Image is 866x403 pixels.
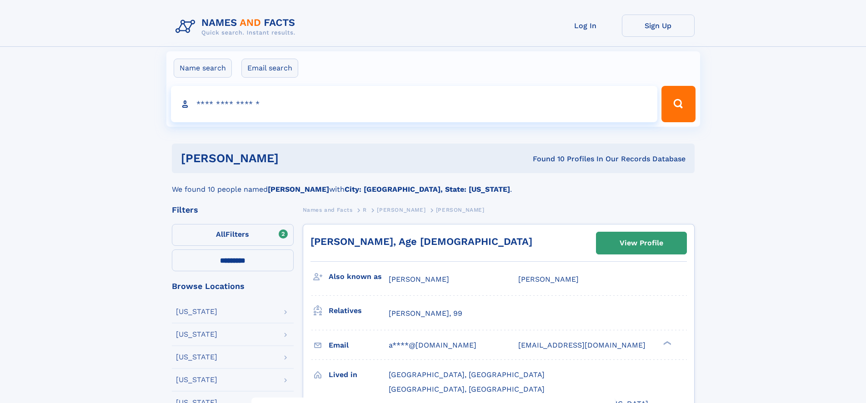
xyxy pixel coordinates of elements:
[176,308,217,315] div: [US_STATE]
[216,230,225,239] span: All
[620,233,663,254] div: View Profile
[172,173,695,195] div: We found 10 people named with .
[405,154,686,164] div: Found 10 Profiles In Our Records Database
[172,282,294,290] div: Browse Locations
[549,15,622,37] a: Log In
[622,15,695,37] a: Sign Up
[661,86,695,122] button: Search Button
[596,232,686,254] a: View Profile
[661,340,672,346] div: ❯
[171,86,658,122] input: search input
[181,153,406,164] h1: [PERSON_NAME]
[329,367,389,383] h3: Lived in
[329,303,389,318] h3: Relatives
[174,59,232,78] label: Name search
[389,385,545,393] span: [GEOGRAPHIC_DATA], [GEOGRAPHIC_DATA]
[176,376,217,383] div: [US_STATE]
[389,308,462,318] a: [PERSON_NAME], 99
[329,338,389,353] h3: Email
[172,15,303,39] img: Logo Names and Facts
[518,275,579,284] span: [PERSON_NAME]
[176,331,217,338] div: [US_STATE]
[377,204,425,215] a: [PERSON_NAME]
[310,236,532,247] a: [PERSON_NAME], Age [DEMOGRAPHIC_DATA]
[389,275,449,284] span: [PERSON_NAME]
[345,185,510,194] b: City: [GEOGRAPHIC_DATA], State: [US_STATE]
[363,207,367,213] span: R
[303,204,353,215] a: Names and Facts
[172,206,294,214] div: Filters
[377,207,425,213] span: [PERSON_NAME]
[389,370,545,379] span: [GEOGRAPHIC_DATA], [GEOGRAPHIC_DATA]
[363,204,367,215] a: R
[176,353,217,361] div: [US_STATE]
[518,341,646,349] span: [EMAIL_ADDRESS][DOMAIN_NAME]
[329,269,389,284] h3: Also known as
[172,224,294,246] label: Filters
[268,185,329,194] b: [PERSON_NAME]
[241,59,298,78] label: Email search
[436,207,485,213] span: [PERSON_NAME]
